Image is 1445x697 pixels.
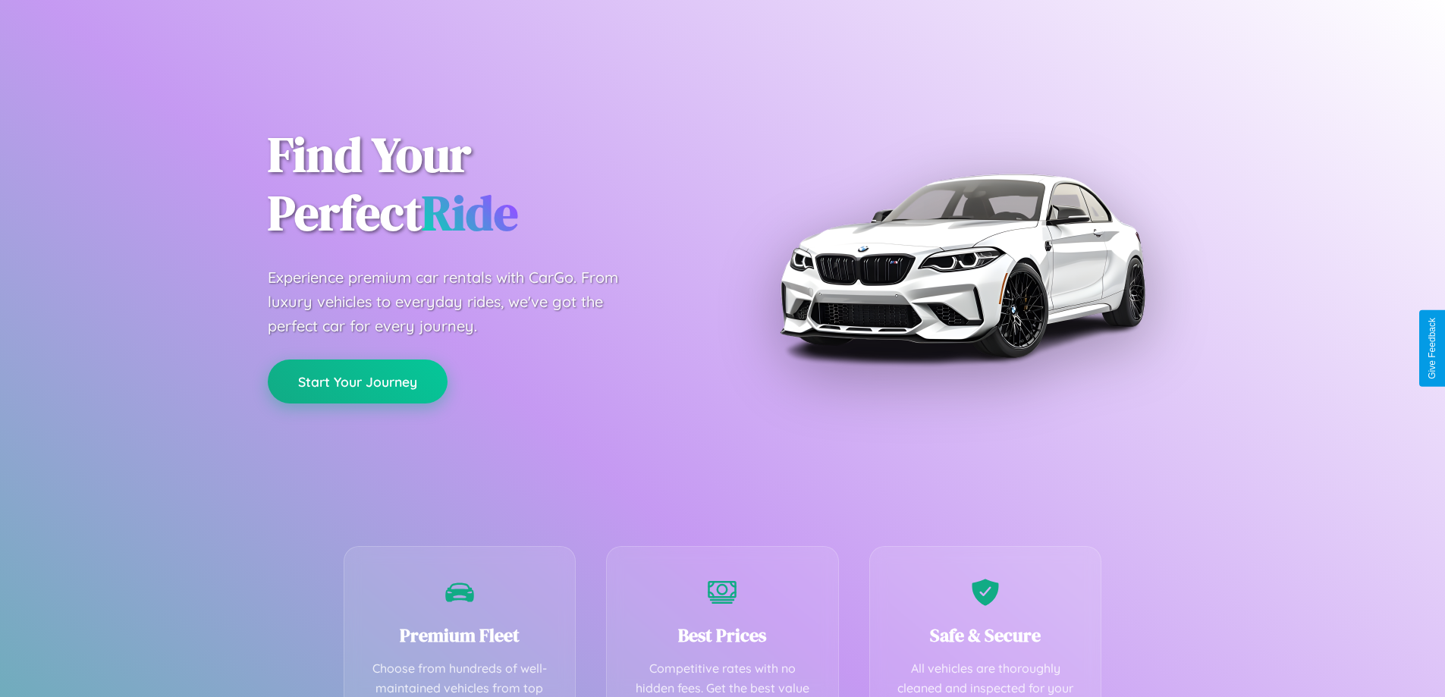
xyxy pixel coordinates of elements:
h1: Find Your Perfect [268,126,700,243]
h3: Premium Fleet [367,623,553,648]
h3: Best Prices [630,623,815,648]
div: Give Feedback [1427,318,1437,379]
h3: Safe & Secure [893,623,1079,648]
span: Ride [422,180,518,246]
button: Start Your Journey [268,359,448,403]
p: Experience premium car rentals with CarGo. From luxury vehicles to everyday rides, we've got the ... [268,265,647,338]
img: Premium BMW car rental vehicle [772,76,1151,455]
